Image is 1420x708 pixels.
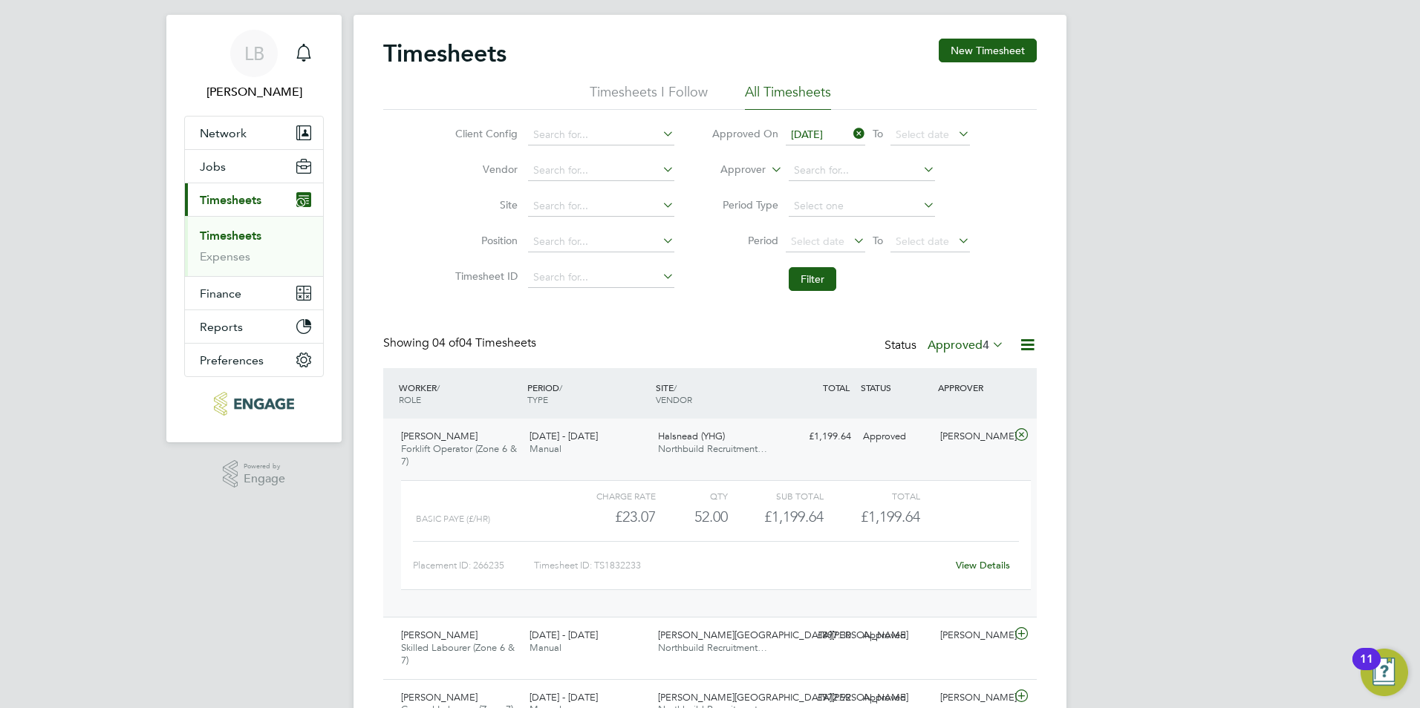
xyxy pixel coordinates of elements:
[200,249,250,263] a: Expenses
[166,15,342,442] nav: Main navigation
[401,691,478,704] span: [PERSON_NAME]
[791,235,844,248] span: Select date
[401,442,517,468] span: Forklift Operator (Zone 6 & 7)
[185,344,323,376] button: Preferences
[857,623,934,648] div: Approved
[791,128,823,141] span: [DATE]
[432,335,536,350] span: 04 Timesheets
[711,234,778,247] label: Period
[451,163,518,176] label: Vendor
[868,231,887,250] span: To
[200,320,243,334] span: Reports
[896,235,949,248] span: Select date
[928,338,1004,353] label: Approved
[184,83,324,101] span: Lianne Bradburn
[658,442,767,455] span: Northbuild Recruitment…
[857,374,934,401] div: STATUS
[200,193,261,207] span: Timesheets
[656,505,728,529] div: 52.00
[530,691,598,704] span: [DATE] - [DATE]
[658,430,725,442] span: Halsnead (YHG)
[244,473,285,485] span: Engage
[699,163,766,177] label: Approver
[728,505,824,529] div: £1,199.64
[214,392,293,416] img: northbuildrecruit-logo-retina.png
[185,216,323,276] div: Timesheets
[527,393,548,405] span: TYPE
[200,286,241,301] span: Finance
[1360,659,1373,678] div: 11
[185,277,323,309] button: Finance
[861,508,920,525] span: £1,199.64
[399,393,421,405] span: ROLE
[383,39,507,68] h2: Timesheets
[524,374,652,413] div: PERIOD
[530,430,598,442] span: [DATE] - [DATE]
[530,629,598,641] span: [DATE] - [DATE]
[244,44,264,63] span: LB
[711,198,778,212] label: Period Type
[780,623,857,648] div: £897.30
[939,39,1037,62] button: New Timesheet
[956,559,1010,571] a: View Details
[416,514,490,524] span: BASIC PAYE (£/HR)
[824,487,919,505] div: Total
[530,442,561,455] span: Manual
[658,691,908,704] span: [PERSON_NAME][GEOGRAPHIC_DATA][PERSON_NAME]
[185,117,323,149] button: Network
[528,160,674,181] input: Search for...
[789,160,935,181] input: Search for...
[934,425,1012,449] div: [PERSON_NAME]
[185,150,323,183] button: Jobs
[560,487,656,505] div: Charge rate
[868,124,887,143] span: To
[934,623,1012,648] div: [PERSON_NAME]
[789,267,836,291] button: Filter
[184,30,324,101] a: LB[PERSON_NAME]
[896,128,949,141] span: Select date
[413,554,534,577] div: Placement ID: 266235
[983,338,989,353] span: 4
[934,374,1012,401] div: APPROVER
[437,381,440,393] span: /
[401,629,478,641] span: [PERSON_NAME]
[395,374,524,413] div: WORKER
[200,126,247,140] span: Network
[658,629,908,641] span: [PERSON_NAME][GEOGRAPHIC_DATA][PERSON_NAME]
[528,267,674,288] input: Search for...
[656,487,728,505] div: QTY
[200,160,226,174] span: Jobs
[560,505,656,529] div: £23.07
[728,487,824,505] div: Sub Total
[185,310,323,343] button: Reports
[200,353,264,367] span: Preferences
[857,425,934,449] div: Approved
[559,381,562,393] span: /
[451,234,518,247] label: Position
[401,430,478,442] span: [PERSON_NAME]
[528,232,674,252] input: Search for...
[780,425,857,449] div: £1,199.64
[652,374,781,413] div: SITE
[383,335,539,351] div: Showing
[745,83,831,110] li: All Timesheets
[658,641,767,654] span: Northbuild Recruitment…
[789,196,935,217] input: Select one
[401,641,515,666] span: Skilled Labourer (Zone 6 & 7)
[528,196,674,217] input: Search for...
[534,554,946,577] div: Timesheet ID: TS1832233
[528,125,674,145] input: Search for...
[223,460,286,488] a: Powered byEngage
[184,392,324,416] a: Go to home page
[1361,649,1408,696] button: Open Resource Center, 11 new notifications
[451,127,518,140] label: Client Config
[590,83,708,110] li: Timesheets I Follow
[451,269,518,283] label: Timesheet ID
[244,460,285,473] span: Powered by
[885,335,1007,356] div: Status
[711,127,778,140] label: Approved On
[432,335,459,350] span: 04 of
[656,393,692,405] span: VENDOR
[451,198,518,212] label: Site
[185,183,323,216] button: Timesheets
